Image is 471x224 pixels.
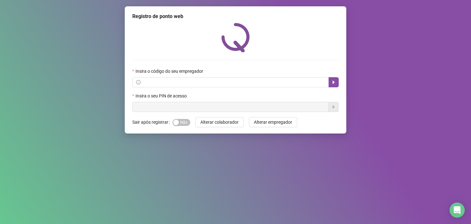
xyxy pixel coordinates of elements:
img: QRPoint [221,23,250,52]
span: caret-right [331,80,336,85]
label: Insira o código do seu empregador [132,68,207,75]
span: Alterar colaborador [200,119,239,126]
button: Alterar empregador [249,117,297,127]
div: Registro de ponto web [132,13,339,20]
div: Open Intercom Messenger [449,202,465,218]
button: Alterar colaborador [195,117,244,127]
span: info-circle [136,80,141,84]
label: Insira o seu PIN de acesso [132,92,191,99]
span: Alterar empregador [254,119,292,126]
label: Sair após registrar [132,117,173,127]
